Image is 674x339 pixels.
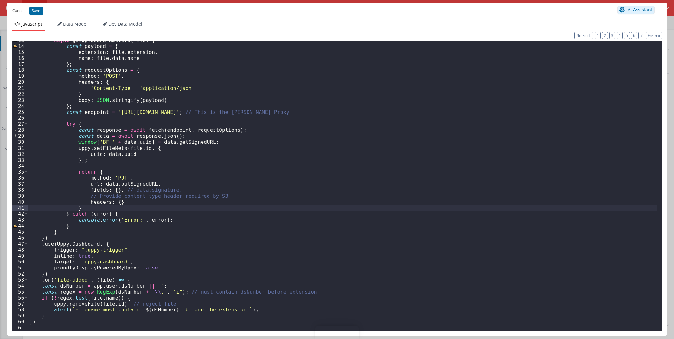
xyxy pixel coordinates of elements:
div: 16 [12,55,28,61]
div: 20 [12,79,28,85]
div: 25 [12,109,28,115]
div: 27 [12,121,28,127]
button: No Folds [574,32,593,39]
div: 46 [12,235,28,241]
div: 30 [12,139,28,145]
div: 33 [12,157,28,163]
div: 59 [12,313,28,319]
div: 51 [12,265,28,271]
div: 37 [12,181,28,187]
div: 29 [12,133,28,139]
div: 41 [12,205,28,211]
button: 4 [617,32,623,39]
button: Save [29,7,43,15]
div: 55 [12,289,28,295]
div: 38 [12,187,28,193]
div: 52 [12,271,28,277]
div: 14 [12,43,28,49]
div: 53 [12,277,28,283]
div: 22 [12,91,28,97]
button: 6 [631,32,637,39]
span: JavaScript [21,21,42,27]
button: 5 [624,32,630,39]
div: 39 [12,193,28,199]
div: 57 [12,301,28,307]
div: 26 [12,115,28,121]
button: 1 [595,32,601,39]
button: 2 [602,32,608,39]
div: 21 [12,85,28,91]
span: Dev Data Model [109,21,142,27]
div: 28 [12,127,28,133]
div: 18 [12,67,28,73]
div: 47 [12,241,28,247]
button: 3 [609,32,615,39]
div: 19 [12,73,28,79]
button: Format [646,32,662,39]
div: 48 [12,247,28,253]
div: 15 [12,49,28,55]
div: 44 [12,223,28,229]
div: 60 [12,319,28,325]
button: 7 [638,32,644,39]
div: 34 [12,163,28,169]
button: AI Assistant [617,6,655,14]
div: 36 [12,175,28,181]
div: 32 [12,151,28,157]
span: Data Model [63,21,88,27]
div: 43 [12,217,28,223]
div: 50 [12,259,28,265]
div: 45 [12,229,28,235]
div: 35 [12,169,28,175]
div: 24 [12,103,28,109]
button: Cancel [9,6,28,15]
iframe: Marker.io feedback button [315,326,359,339]
div: 49 [12,253,28,259]
div: 40 [12,199,28,205]
div: 31 [12,145,28,151]
span: AI Assistant [628,7,652,13]
div: 61 [12,325,28,331]
div: 23 [12,97,28,103]
div: 42 [12,211,28,217]
div: 56 [12,295,28,301]
div: 54 [12,283,28,289]
div: 17 [12,61,28,67]
div: 58 [12,307,28,313]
